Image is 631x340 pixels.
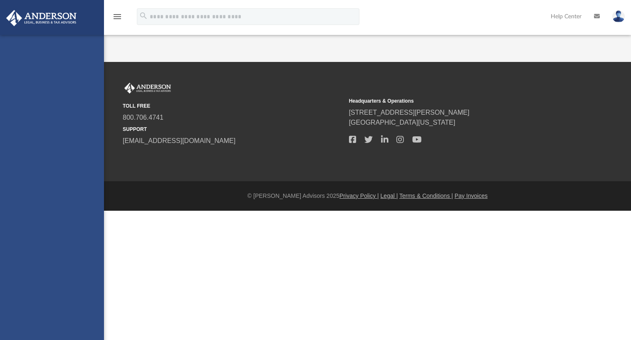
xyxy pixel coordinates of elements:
a: Terms & Conditions | [399,192,453,199]
i: search [139,11,148,20]
a: [STREET_ADDRESS][PERSON_NAME] [349,109,470,116]
a: 800.706.4741 [123,114,163,121]
a: [EMAIL_ADDRESS][DOMAIN_NAME] [123,137,235,144]
small: SUPPORT [123,126,343,133]
small: Headquarters & Operations [349,97,569,105]
img: Anderson Advisors Platinum Portal [4,10,79,26]
a: Pay Invoices [455,192,487,199]
a: menu [112,16,122,22]
a: [GEOGRAPHIC_DATA][US_STATE] [349,119,455,126]
small: TOLL FREE [123,102,343,110]
a: Privacy Policy | [339,192,379,199]
div: © [PERSON_NAME] Advisors 2025 [104,192,631,200]
img: Anderson Advisors Platinum Portal [123,83,173,94]
i: menu [112,12,122,22]
img: User Pic [612,10,625,22]
a: Legal | [381,192,398,199]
